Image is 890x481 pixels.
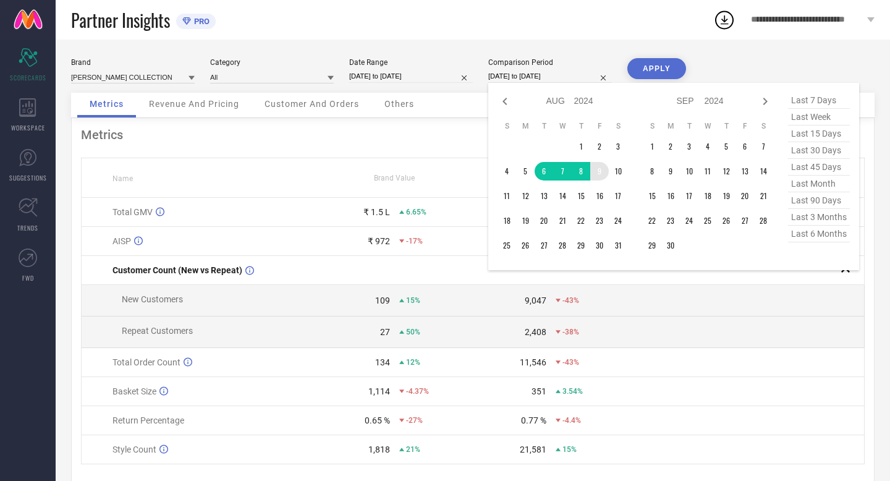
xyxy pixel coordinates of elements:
[698,211,717,230] td: Wed Sep 25 2024
[112,174,133,183] span: Name
[643,137,661,156] td: Sun Sep 01 2024
[698,121,717,131] th: Wednesday
[406,237,423,245] span: -17%
[516,211,535,230] td: Mon Aug 19 2024
[572,121,590,131] th: Thursday
[643,187,661,205] td: Sun Sep 15 2024
[788,176,850,192] span: last month
[572,236,590,255] td: Thu Aug 29 2024
[735,162,754,181] td: Fri Sep 13 2024
[627,58,686,79] button: APPLY
[380,327,390,337] div: 27
[535,236,553,255] td: Tue Aug 27 2024
[521,415,546,425] div: 0.77 %
[553,236,572,255] td: Wed Aug 28 2024
[609,137,627,156] td: Sat Aug 03 2024
[788,192,850,209] span: last 90 days
[680,121,698,131] th: Tuesday
[375,357,390,367] div: 134
[590,162,609,181] td: Fri Aug 09 2024
[9,173,47,182] span: SUGGESTIONS
[112,415,184,425] span: Return Percentage
[17,223,38,232] span: TRENDS
[265,99,359,109] span: Customer And Orders
[112,265,242,275] span: Customer Count (New vs Repeat)
[498,187,516,205] td: Sun Aug 11 2024
[520,357,546,367] div: 11,546
[553,121,572,131] th: Wednesday
[788,109,850,126] span: last week
[788,159,850,176] span: last 45 days
[532,386,546,396] div: 351
[643,121,661,131] th: Sunday
[609,121,627,131] th: Saturday
[788,126,850,142] span: last 15 days
[661,162,680,181] td: Mon Sep 09 2024
[553,211,572,230] td: Wed Aug 21 2024
[488,58,612,67] div: Comparison Period
[374,174,415,182] span: Brand Value
[122,326,193,336] span: Repeat Customers
[349,70,473,83] input: Select date range
[661,211,680,230] td: Mon Sep 23 2024
[406,208,426,216] span: 6.65%
[643,236,661,255] td: Sun Sep 29 2024
[572,162,590,181] td: Thu Aug 08 2024
[535,187,553,205] td: Tue Aug 13 2024
[525,296,546,305] div: 9,047
[149,99,239,109] span: Revenue And Pricing
[191,17,210,26] span: PRO
[112,236,131,246] span: AISP
[516,121,535,131] th: Monday
[717,121,735,131] th: Thursday
[562,296,579,305] span: -43%
[406,296,420,305] span: 15%
[609,162,627,181] td: Sat Aug 10 2024
[10,73,46,82] span: SCORECARDS
[717,137,735,156] td: Thu Sep 05 2024
[698,137,717,156] td: Wed Sep 04 2024
[754,211,773,230] td: Sat Sep 28 2024
[498,121,516,131] th: Sunday
[661,187,680,205] td: Mon Sep 16 2024
[735,187,754,205] td: Fri Sep 20 2024
[562,358,579,367] span: -43%
[488,70,612,83] input: Select comparison period
[498,211,516,230] td: Sun Aug 18 2024
[609,236,627,255] td: Sat Aug 31 2024
[788,209,850,226] span: last 3 months
[210,58,334,67] div: Category
[71,58,195,67] div: Brand
[754,137,773,156] td: Sat Sep 07 2024
[368,386,390,396] div: 1,114
[788,142,850,159] span: last 30 days
[122,294,183,304] span: New Customers
[572,137,590,156] td: Thu Aug 01 2024
[754,187,773,205] td: Sat Sep 21 2024
[788,226,850,242] span: last 6 months
[384,99,414,109] span: Others
[525,327,546,337] div: 2,408
[562,416,581,425] span: -4.4%
[365,415,390,425] div: 0.65 %
[735,137,754,156] td: Fri Sep 06 2024
[590,121,609,131] th: Friday
[758,94,773,109] div: Next month
[406,445,420,454] span: 21%
[112,207,153,217] span: Total GMV
[590,187,609,205] td: Fri Aug 16 2024
[516,162,535,181] td: Mon Aug 05 2024
[375,296,390,305] div: 109
[516,187,535,205] td: Mon Aug 12 2024
[112,386,156,396] span: Basket Size
[516,236,535,255] td: Mon Aug 26 2024
[680,187,698,205] td: Tue Sep 17 2024
[81,127,865,142] div: Metrics
[349,58,473,67] div: Date Range
[90,99,124,109] span: Metrics
[713,9,735,31] div: Open download list
[698,162,717,181] td: Wed Sep 11 2024
[590,211,609,230] td: Fri Aug 23 2024
[609,187,627,205] td: Sat Aug 17 2024
[368,445,390,454] div: 1,818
